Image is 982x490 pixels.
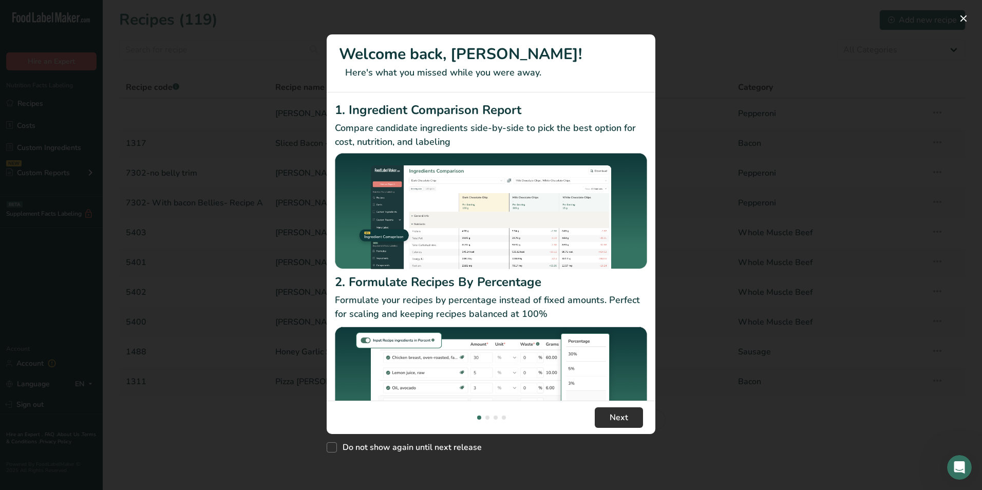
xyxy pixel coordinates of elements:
[335,325,647,449] img: Formulate Recipes By Percentage
[335,153,647,270] img: Ingredient Comparison Report
[339,43,643,66] h1: Welcome back, [PERSON_NAME]!
[595,407,643,428] button: Next
[339,66,643,80] p: Here's what you missed while you were away.
[335,293,647,321] p: Formulate your recipes by percentage instead of fixed amounts. Perfect for scaling and keeping re...
[335,121,647,149] p: Compare candidate ingredients side-by-side to pick the best option for cost, nutrition, and labeling
[335,273,647,291] h2: 2. Formulate Recipes By Percentage
[947,455,972,480] iframe: Intercom live chat
[337,442,482,453] span: Do not show again until next release
[335,101,647,119] h2: 1. Ingredient Comparison Report
[610,411,628,424] span: Next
